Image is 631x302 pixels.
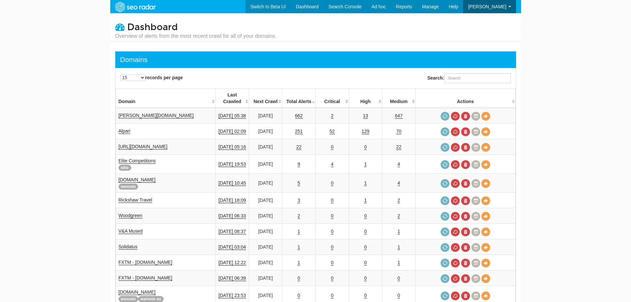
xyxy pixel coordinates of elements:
[481,127,490,136] a: View Domain Overview
[331,180,334,186] a: 0
[115,32,277,40] small: Overview of alerts from the most recent crawl for all of your domains.
[481,259,490,268] a: View Domain Overview
[364,275,367,281] a: 0
[461,196,470,205] a: Delete most recent audit
[363,113,368,119] a: 13
[119,184,138,190] span: wemoto
[481,179,490,188] a: View Domain Overview
[219,275,246,281] a: [DATE] 06:39
[441,160,449,169] a: Request a crawl
[219,198,246,203] a: [DATE] 18:09
[119,228,143,234] a: V&A Mused
[441,291,449,300] a: Request a crawl
[451,112,460,121] a: Cancel in-progress audit
[297,161,300,167] a: 9
[461,227,470,236] a: Delete most recent audit
[219,293,246,298] a: [DATE] 23:53
[364,161,367,167] a: 1
[331,260,334,266] a: 0
[397,229,400,234] a: 1
[219,180,246,186] a: [DATE] 10:45
[471,212,480,221] a: Crawl History
[297,213,300,219] a: 2
[396,144,401,150] a: 22
[297,180,300,186] a: 5
[396,129,401,134] a: 70
[427,73,510,83] label: Search:
[445,73,511,83] input: Search:
[461,291,470,300] a: Delete most recent audit
[451,179,460,188] a: Cancel in-progress audit
[397,213,400,219] a: 2
[297,293,300,298] a: 0
[451,160,460,169] a: Cancel in-progress audit
[249,255,282,271] td: [DATE]
[397,180,400,186] a: 4
[249,108,282,124] td: [DATE]
[282,89,316,108] th: Total Alerts: activate to sort column ascending
[119,296,138,302] span: wemoto
[119,275,173,281] a: FXTM - [DOMAIN_NAME]
[331,113,334,119] a: 2
[249,124,282,139] td: [DATE]
[119,113,194,118] a: [PERSON_NAME][DOMAIN_NAME]
[441,196,449,205] a: Request a crawl
[441,112,449,121] a: Request a crawl
[249,224,282,239] td: [DATE]
[481,160,490,169] a: View Domain Overview
[331,161,334,167] a: 4
[364,260,367,266] a: 0
[116,89,216,108] th: Domain: activate to sort column ascending
[364,180,367,186] a: 1
[481,243,490,252] a: View Domain Overview
[331,213,334,219] a: 0
[331,198,334,203] a: 0
[451,227,460,236] a: Cancel in-progress audit
[471,179,480,188] a: Crawl History
[297,229,300,234] a: 1
[451,243,460,252] a: Cancel in-progress audit
[297,275,300,281] a: 0
[471,127,480,136] a: Crawl History
[349,89,382,108] th: High: activate to sort column descending
[138,296,164,302] span: wemoto au
[397,275,400,281] a: 0
[216,89,249,108] th: Last Crawled: activate to sort column descending
[451,291,460,300] a: Cancel in-progress audit
[397,293,400,298] a: 0
[120,55,148,65] div: Domains
[119,289,156,295] a: [DOMAIN_NAME]
[471,274,480,283] a: Crawl History
[219,229,246,234] a: [DATE] 08:37
[119,244,138,250] a: Solidatus
[461,212,470,221] a: Delete most recent audit
[219,161,246,167] a: [DATE] 19:53
[481,143,490,152] a: View Domain Overview
[397,260,400,266] a: 1
[115,22,125,31] i: 
[119,177,156,183] a: [DOMAIN_NAME]
[481,196,490,205] a: View Domain Overview
[451,212,460,221] a: Cancel in-progress audit
[127,22,178,33] span: Dashboard
[468,4,506,9] span: [PERSON_NAME]
[451,274,460,283] a: Cancel in-progress audit
[295,129,303,134] a: 251
[330,129,335,134] a: 52
[441,259,449,268] a: Request a crawl
[119,165,131,171] span: elite
[471,291,480,300] a: Crawl History
[481,112,490,121] a: View Domain Overview
[119,144,168,150] a: [URL][DOMAIN_NAME]
[396,4,412,9] span: Reports
[471,196,480,205] a: Crawl History
[441,227,449,236] a: Request a crawl
[461,274,470,283] a: Delete most recent audit
[461,243,470,252] a: Delete most recent audit
[371,4,386,9] span: Ad hoc
[362,129,369,134] a: 129
[441,179,449,188] a: Request a crawl
[461,259,470,268] a: Delete most recent audit
[249,271,282,286] td: [DATE]
[451,196,460,205] a: Cancel in-progress audit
